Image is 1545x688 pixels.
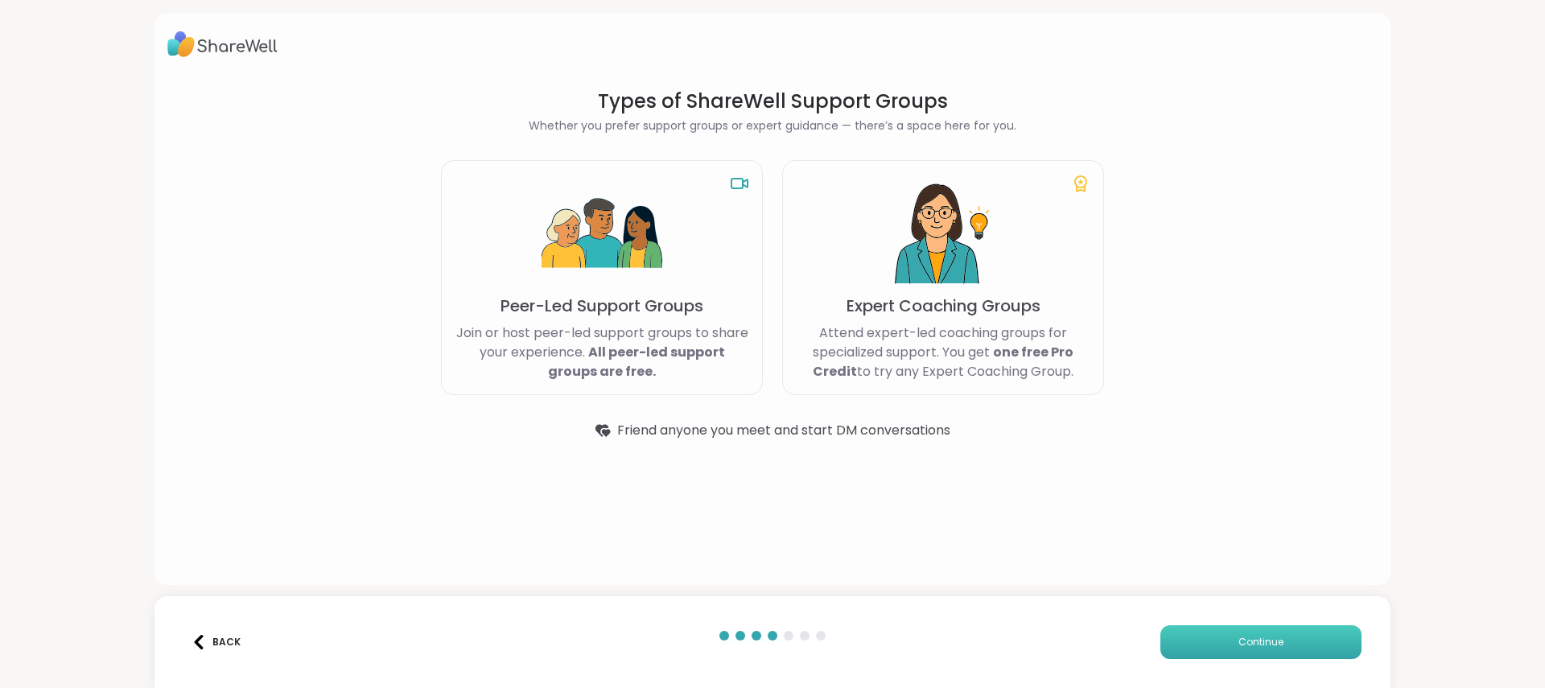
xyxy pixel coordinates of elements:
h2: Whether you prefer support groups or expert guidance — there’s a space here for you. [441,117,1104,134]
span: Friend anyone you meet and start DM conversations [617,421,950,440]
span: Continue [1238,635,1283,649]
p: Peer-Led Support Groups [501,295,703,317]
button: Continue [1160,625,1362,659]
p: Join or host peer-led support groups to share your experience. [455,323,749,381]
button: Back [183,625,248,659]
p: Attend expert-led coaching groups for specialized support. You get to try any Expert Coaching Group. [796,323,1090,381]
b: one free Pro Credit [813,343,1073,381]
b: All peer-led support groups are free. [548,343,725,381]
p: Expert Coaching Groups [847,295,1040,317]
h1: Types of ShareWell Support Groups [441,89,1104,114]
img: Expert Coaching Groups [883,174,1003,295]
img: ShareWell Logo [167,26,278,63]
img: Peer-Led Support Groups [542,174,662,295]
div: Back [192,635,241,649]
